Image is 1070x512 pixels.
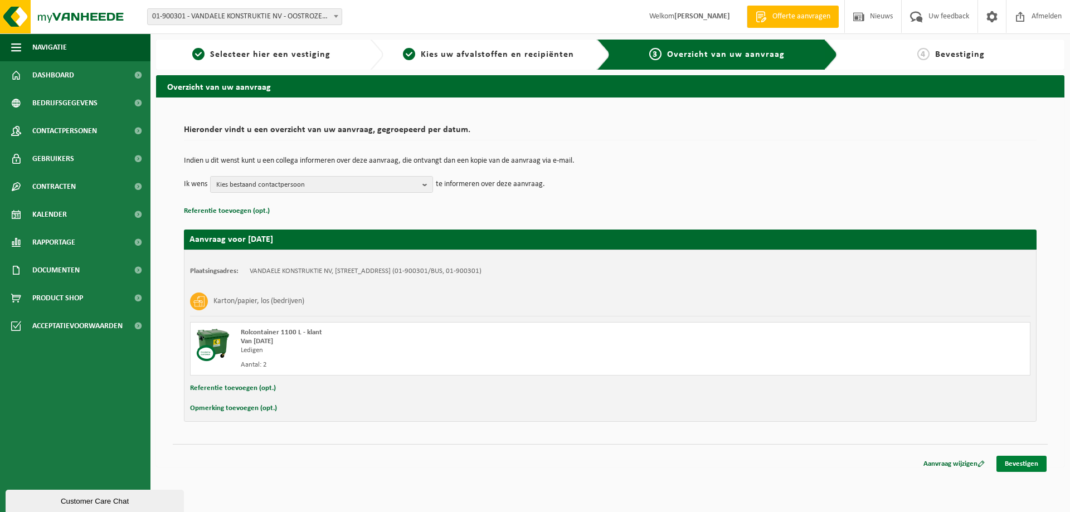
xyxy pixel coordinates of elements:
span: Contactpersonen [32,117,97,145]
span: Gebruikers [32,145,74,173]
td: VANDAELE KONSTRUKTIE NV, [STREET_ADDRESS] (01-900301/BUS, 01-900301) [250,267,481,276]
span: 3 [649,48,662,60]
div: Ledigen [241,346,655,355]
span: Contracten [32,173,76,201]
span: 2 [403,48,415,60]
p: te informeren over deze aanvraag. [436,176,545,193]
strong: [PERSON_NAME] [674,12,730,21]
a: Aanvraag wijzigen [915,456,993,472]
p: Indien u dit wenst kunt u een collega informeren over deze aanvraag, die ontvangt dan een kopie v... [184,157,1037,165]
p: Ik wens [184,176,207,193]
span: 01-900301 - VANDAELE KONSTRUKTIE NV - OOSTROZEBEKE [147,8,342,25]
span: Kies bestaand contactpersoon [216,177,418,193]
a: Offerte aanvragen [747,6,839,28]
strong: Aanvraag voor [DATE] [189,235,273,244]
span: Bedrijfsgegevens [32,89,98,117]
button: Referentie toevoegen (opt.) [184,204,270,218]
span: Dashboard [32,61,74,89]
a: Bevestigen [996,456,1047,472]
button: Kies bestaand contactpersoon [210,176,433,193]
span: Kalender [32,201,67,228]
button: Referentie toevoegen (opt.) [190,381,276,396]
span: Documenten [32,256,80,284]
span: Bevestiging [935,50,985,59]
span: 01-900301 - VANDAELE KONSTRUKTIE NV - OOSTROZEBEKE [148,9,342,25]
a: 1Selecteer hier een vestiging [162,48,361,61]
span: Selecteer hier een vestiging [210,50,330,59]
span: Product Shop [32,284,83,312]
span: Acceptatievoorwaarden [32,312,123,340]
strong: Plaatsingsadres: [190,267,239,275]
span: Kies uw afvalstoffen en recipiënten [421,50,574,59]
span: Rolcontainer 1100 L - klant [241,329,322,336]
div: Aantal: 2 [241,360,655,369]
img: WB-1100-CU.png [196,328,230,362]
button: Opmerking toevoegen (opt.) [190,401,277,416]
h3: Karton/papier, los (bedrijven) [213,292,304,310]
iframe: chat widget [6,487,186,512]
strong: Van [DATE] [241,338,273,345]
span: 1 [192,48,205,60]
h2: Overzicht van uw aanvraag [156,75,1064,97]
span: Overzicht van uw aanvraag [667,50,785,59]
span: Navigatie [32,33,67,61]
span: Rapportage [32,228,75,256]
h2: Hieronder vindt u een overzicht van uw aanvraag, gegroepeerd per datum. [184,125,1037,140]
span: 4 [917,48,930,60]
span: Offerte aanvragen [770,11,833,22]
a: 2Kies uw afvalstoffen en recipiënten [389,48,588,61]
